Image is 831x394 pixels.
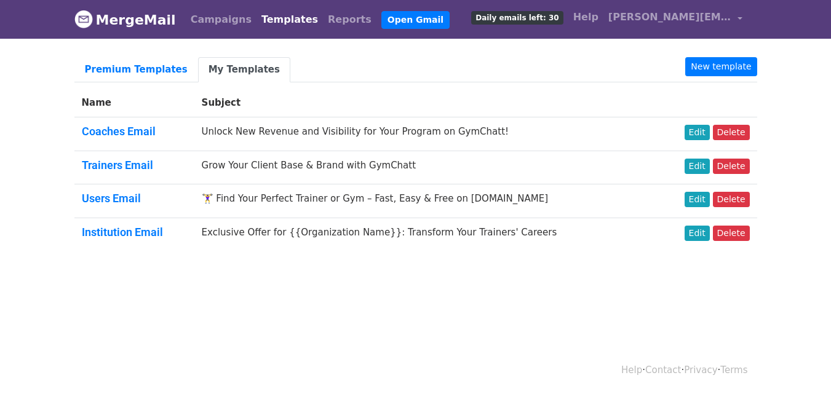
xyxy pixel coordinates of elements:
[713,125,750,140] a: Delete
[82,226,163,238] a: Institution Email
[645,364,681,376] a: Contact
[198,57,290,82] a: My Templates
[713,159,750,174] a: Delete
[684,364,717,376] a: Privacy
[256,7,323,32] a: Templates
[769,335,831,394] iframe: Chat Widget
[685,226,710,241] a: Edit
[323,7,376,32] a: Reports
[74,57,198,82] a: Premium Templates
[568,5,603,30] a: Help
[194,151,657,184] td: Grow Your Client Base & Brand with GymChatt
[608,10,731,25] span: [PERSON_NAME][EMAIL_ADDRESS][DOMAIN_NAME]
[713,226,750,241] a: Delete
[74,10,93,28] img: MergeMail logo
[194,184,657,218] td: 🏋️‍♀️ Find Your Perfect Trainer or Gym – Fast, Easy & Free on [DOMAIN_NAME]
[194,117,657,151] td: Unlock New Revenue and Visibility for Your Program on GymChatt!
[713,192,750,207] a: Delete
[186,7,256,32] a: Campaigns
[720,364,747,376] a: Terms
[685,159,710,174] a: Edit
[466,5,568,30] a: Daily emails left: 30
[685,57,757,76] a: New template
[194,89,657,117] th: Subject
[194,218,657,251] td: Exclusive Offer for {{Organization Name}}: Transform Your Trainers' Careers
[82,192,141,205] a: Users Email
[603,5,747,34] a: [PERSON_NAME][EMAIL_ADDRESS][DOMAIN_NAME]
[381,11,450,29] a: Open Gmail
[685,192,710,207] a: Edit
[685,125,710,140] a: Edit
[82,125,156,138] a: Coaches Email
[74,89,194,117] th: Name
[82,159,153,171] a: Trainers Email
[621,364,642,376] a: Help
[74,7,176,33] a: MergeMail
[471,11,563,25] span: Daily emails left: 30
